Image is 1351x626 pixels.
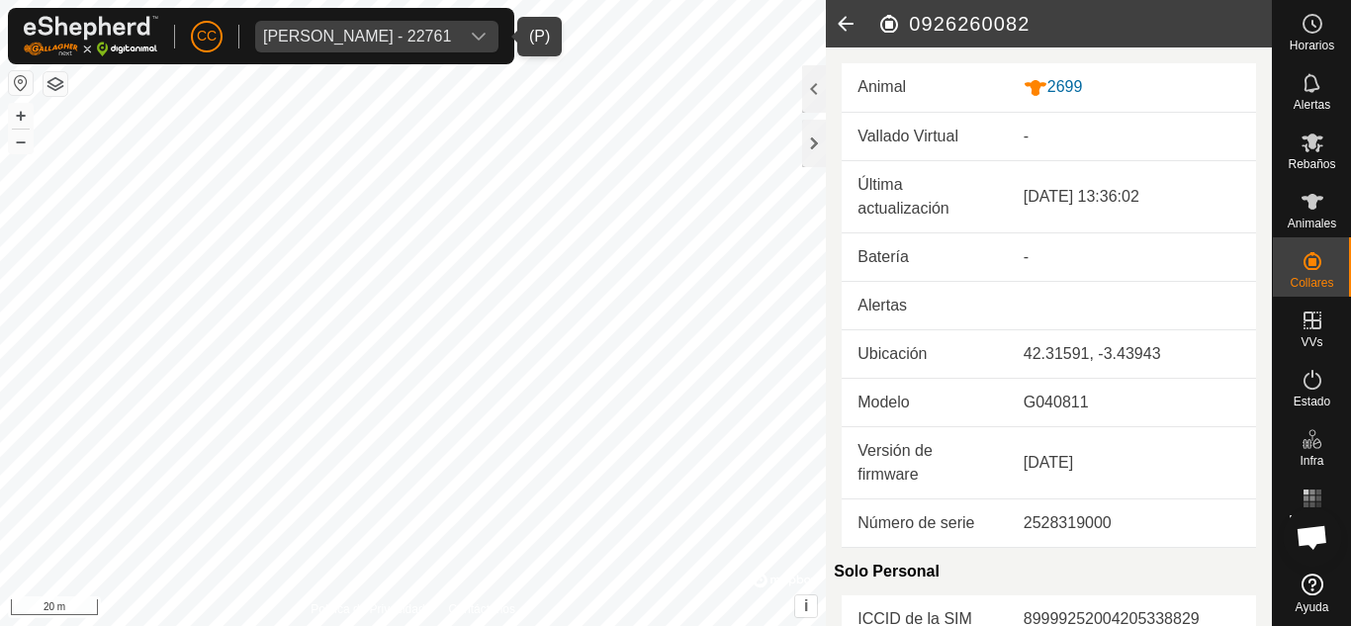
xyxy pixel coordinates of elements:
button: Restablecer Mapa [9,71,33,95]
div: 42.31591, -3.43943 [1024,342,1240,366]
button: Capas del Mapa [44,72,67,96]
span: Rebaños [1288,158,1335,170]
span: Collares [1290,277,1333,289]
div: [DATE] [1024,451,1240,475]
span: Animales [1288,218,1336,229]
a: Ayuda [1273,566,1351,621]
span: i [804,597,808,614]
div: Chat abierto [1283,507,1342,567]
div: 2528319000 [1024,511,1240,535]
button: + [9,104,33,128]
a: Política de Privacidad [311,600,424,618]
span: Ayuda [1296,601,1329,613]
a: Contáctenos [449,600,515,618]
span: CC [197,26,217,46]
td: Número de serie [842,498,1008,547]
td: Alertas [842,281,1008,329]
td: Ubicación [842,329,1008,378]
div: G040811 [1024,391,1240,414]
td: Vallado Virtual [842,113,1008,161]
td: Versión de firmware [842,426,1008,498]
img: Logo Gallagher [24,16,158,56]
td: Animal [842,63,1008,112]
span: Anca Sanda Bercian - 22761 [255,21,459,52]
div: - [1024,245,1240,269]
h2: 0926260082 [877,12,1272,36]
app-display-virtual-paddock-transition: - [1024,128,1029,144]
td: Batería [842,232,1008,281]
span: Estado [1294,396,1330,407]
div: [PERSON_NAME] - 22761 [263,29,451,45]
td: Última actualización [842,161,1008,233]
td: Modelo [842,378,1008,426]
div: [DATE] 13:36:02 [1024,185,1240,209]
span: Alertas [1294,99,1330,111]
span: Infra [1300,455,1323,467]
div: dropdown trigger [459,21,498,52]
button: i [795,595,817,617]
button: – [9,130,33,153]
span: Horarios [1290,40,1334,51]
div: Solo Personal [834,548,1256,595]
div: 2699 [1024,75,1240,100]
span: Mapa de Calor [1278,514,1346,538]
span: VVs [1301,336,1322,348]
